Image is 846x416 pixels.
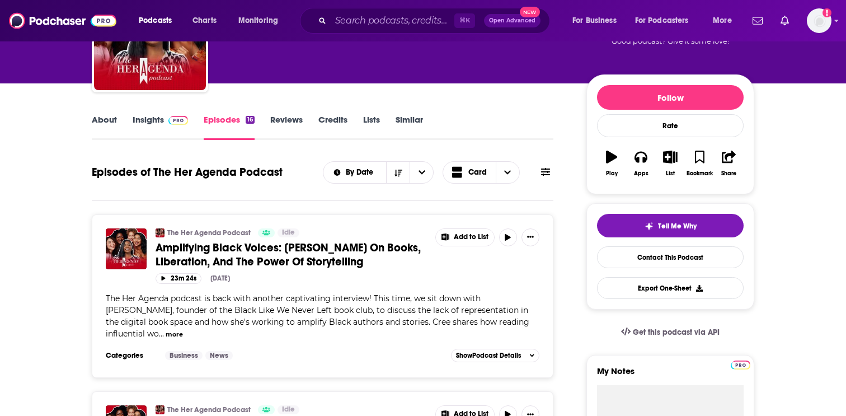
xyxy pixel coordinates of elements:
img: Podchaser - Follow, Share and Rate Podcasts [9,10,116,31]
span: Monitoring [238,13,278,29]
button: List [656,143,685,184]
button: open menu [231,12,293,30]
button: Sort Direction [386,162,410,183]
span: By Date [346,169,377,176]
a: Charts [185,12,223,30]
img: Amplifying Black Voices: Cree Myles On Books, Liberation, And The Power Of Storytelling [106,228,147,269]
div: 16 [246,116,255,124]
button: Open AdvancedNew [484,14,540,27]
img: Podchaser Pro [168,116,188,125]
button: Show More Button [521,228,539,246]
button: Choose View [443,161,520,184]
span: Open Advanced [489,18,535,24]
a: Business [165,351,203,360]
button: Show More Button [436,229,494,246]
span: Idle [282,404,295,415]
button: Share [715,143,744,184]
button: 23m 24s [156,273,201,284]
a: InsightsPodchaser Pro [133,114,188,140]
button: Show profile menu [807,8,831,33]
a: Pro website [731,359,750,370]
h2: Choose List sort [323,161,434,184]
button: ShowPodcast Details [451,349,539,362]
button: Follow [597,85,744,110]
a: The Her Agenda Podcast [167,405,251,414]
div: Bookmark [687,170,713,177]
a: Get this podcast via API [612,319,728,346]
a: Reviews [270,114,303,140]
a: Episodes16 [204,114,255,140]
span: More [713,13,732,29]
span: Add to List [454,233,488,241]
span: Charts [192,13,217,29]
input: Search podcasts, credits, & more... [331,12,454,30]
span: New [520,7,540,17]
img: tell me why sparkle [645,222,654,231]
h3: Categories [106,351,156,360]
button: open menu [565,12,631,30]
span: ... [159,329,164,339]
svg: Email not verified [822,8,831,17]
button: open menu [705,12,746,30]
span: Podcasts [139,13,172,29]
span: Show Podcast Details [456,352,521,359]
span: ⌘ K [454,13,475,28]
button: open menu [323,169,387,176]
a: News [205,351,233,360]
a: Amplifying Black Voices: [PERSON_NAME] On Books, Liberation, And The Power Of Storytelling [156,241,427,269]
button: Play [597,143,626,184]
div: Search podcasts, credits, & more... [311,8,561,34]
a: Similar [396,114,423,140]
img: The Her Agenda Podcast [156,405,164,414]
div: Rate [597,114,744,137]
button: open menu [628,12,705,30]
button: Export One-Sheet [597,277,744,299]
a: Credits [318,114,347,140]
span: For Business [572,13,617,29]
button: tell me why sparkleTell Me Why [597,214,744,237]
div: Share [721,170,736,177]
img: User Profile [807,8,831,33]
div: List [666,170,675,177]
a: Show notifications dropdown [776,11,793,30]
a: Show notifications dropdown [748,11,767,30]
a: Idle [278,405,299,414]
div: Play [606,170,618,177]
div: [DATE] [210,274,230,282]
span: Amplifying Black Voices: [PERSON_NAME] On Books, Liberation, And The Power Of Storytelling [156,241,421,269]
a: About [92,114,117,140]
a: Lists [363,114,380,140]
span: Get this podcast via API [633,328,720,337]
span: Logged in as EllaRoseMurphy [807,8,831,33]
button: open menu [410,162,433,183]
span: Card [468,169,487,176]
button: more [166,330,183,339]
h1: Episodes of The Her Agenda Podcast [92,165,283,179]
div: Apps [634,170,648,177]
a: The Her Agenda Podcast [167,228,251,237]
button: Bookmark [685,143,714,184]
button: Apps [626,143,655,184]
img: The Her Agenda Podcast [156,228,164,237]
span: The Her Agenda podcast is back with another captivating interview! This time, we sit down with [P... [106,293,529,339]
button: open menu [131,12,186,30]
label: My Notes [597,366,744,385]
span: Idle [282,227,295,239]
a: Idle [278,228,299,237]
img: Podchaser Pro [731,361,750,370]
a: Contact This Podcast [597,246,744,268]
span: Tell Me Why [658,222,697,231]
span: For Podcasters [635,13,689,29]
